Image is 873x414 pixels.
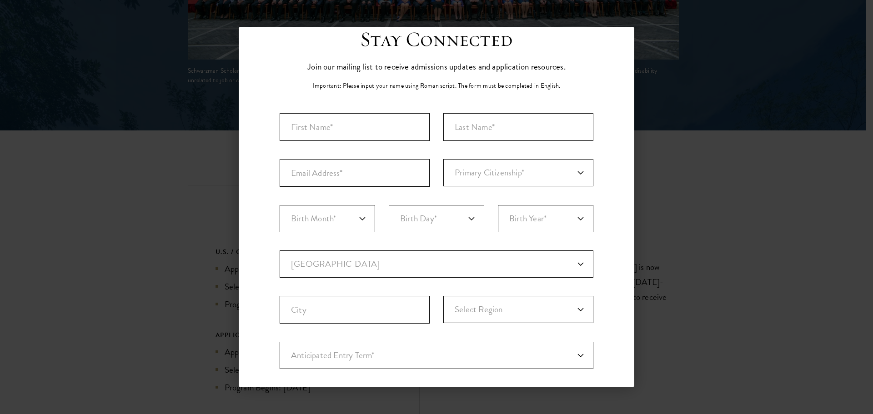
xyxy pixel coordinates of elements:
[280,342,593,369] div: Anticipated Entry Term*
[280,296,430,324] input: City
[498,205,593,232] select: Year
[280,113,430,141] input: First Name*
[443,159,593,187] div: Primary Citizenship*
[443,113,593,141] input: Last Name*
[360,27,513,52] h3: Stay Connected
[280,205,375,232] select: Month
[280,205,593,250] div: Birthdate*
[443,113,593,141] div: Last Name (Family Name)*
[313,81,561,90] p: Important: Please input your name using Roman script. The form must be completed in English.
[307,59,566,74] p: Join our mailing list to receive admissions updates and application resources.
[280,159,430,187] input: Email Address*
[389,205,484,232] select: Day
